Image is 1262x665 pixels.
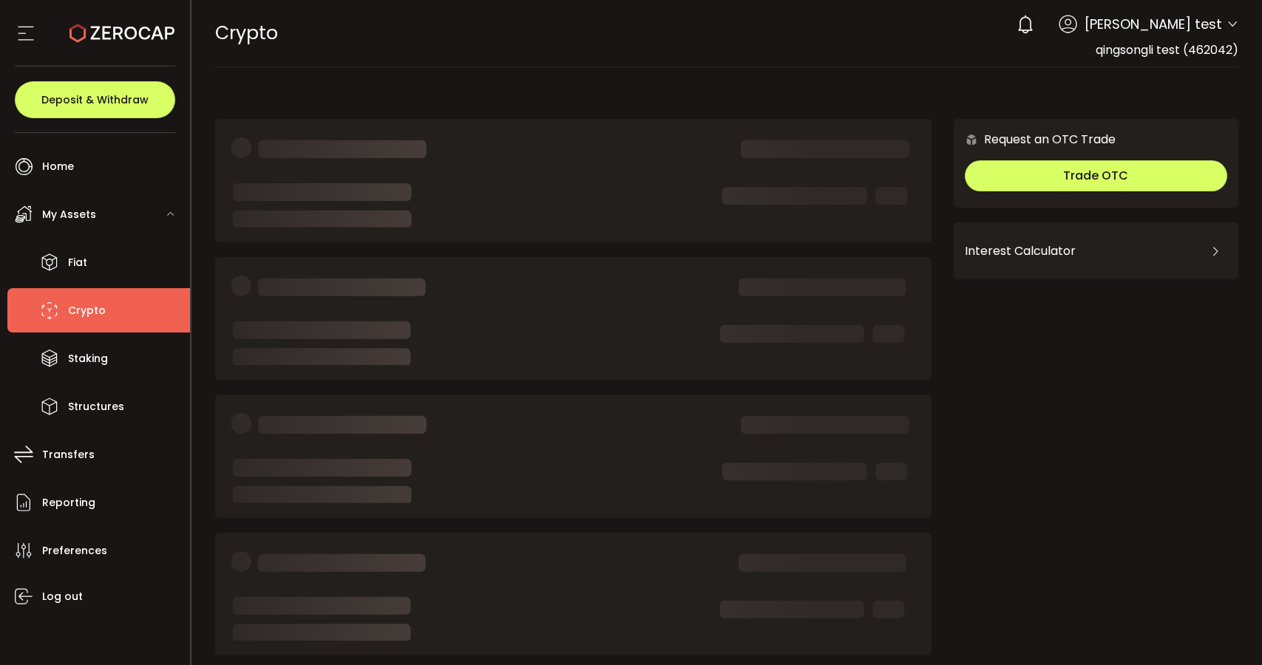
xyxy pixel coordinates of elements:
span: qingsongli test (462042) [1096,41,1238,58]
span: Crypto [215,20,278,46]
span: Reporting [42,492,95,514]
span: Fiat [68,252,87,273]
div: Request an OTC Trade [954,130,1116,149]
button: Deposit & Withdraw [15,81,175,118]
img: 6nGpN7MZ9FLuBP83NiajKbTRY4UzlzQtBKtCrLLspmCkSvCZHBKvY3NxgQaT5JnOQREvtQ257bXeeSTueZfAPizblJ+Fe8JwA... [965,133,978,146]
span: My Assets [42,204,96,225]
span: Deposit & Withdraw [41,95,149,105]
span: Home [42,156,74,177]
div: Interest Calculator [965,233,1227,269]
span: Trade OTC [1063,167,1128,184]
span: Preferences [42,540,107,562]
span: Crypto [68,300,106,321]
span: Staking [68,348,108,369]
span: Transfers [42,444,95,465]
span: [PERSON_NAME] test [1085,14,1222,34]
span: Log out [42,586,83,607]
span: Structures [68,396,124,417]
button: Trade OTC [965,160,1227,191]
